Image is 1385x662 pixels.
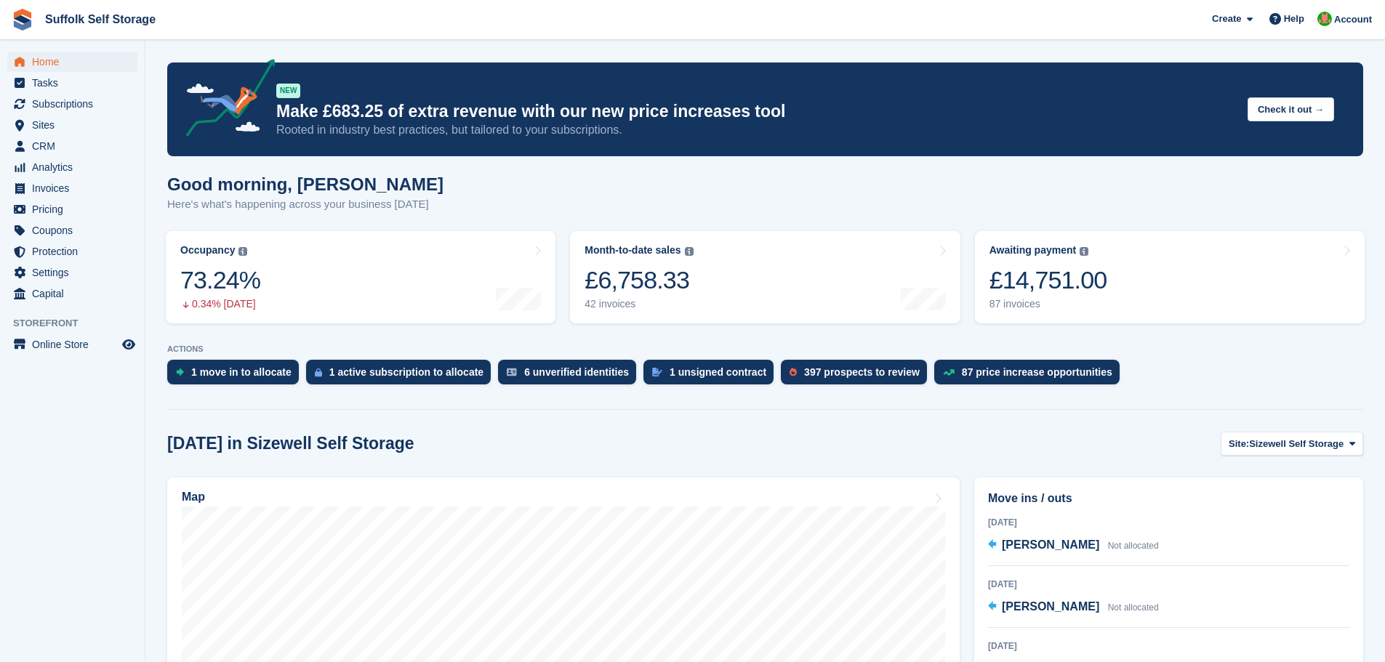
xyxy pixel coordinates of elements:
a: [PERSON_NAME] Not allocated [988,598,1159,617]
span: Tasks [32,73,119,93]
span: Sizewell Self Storage [1249,437,1344,451]
a: menu [7,52,137,72]
div: [DATE] [988,639,1349,653]
div: £6,758.33 [585,265,693,295]
span: [PERSON_NAME] [1002,600,1099,613]
a: menu [7,220,137,241]
a: menu [7,283,137,304]
div: [DATE] [988,578,1349,591]
a: menu [7,136,137,156]
span: Not allocated [1108,602,1159,613]
span: Help [1284,12,1304,26]
span: Home [32,52,119,72]
img: David Caucutt [1317,12,1332,26]
img: price-adjustments-announcement-icon-8257ccfd72463d97f412b2fc003d46551f7dbcb40ab6d574587a9cd5c0d94... [174,59,276,142]
img: icon-info-grey-7440780725fd019a000dd9b08b2336e03edf1995a4989e88bcd33f0948082b44.svg [685,247,694,256]
div: Occupancy [180,244,235,257]
div: 87 price increase opportunities [962,366,1112,378]
img: stora-icon-8386f47178a22dfd0bd8f6a31ec36ba5ce8667c1dd55bd0f319d3a0aa187defe.svg [12,9,33,31]
div: 0.34% [DATE] [180,298,260,310]
div: £14,751.00 [989,265,1107,295]
div: 1 move in to allocate [191,366,292,378]
p: Here's what's happening across your business [DATE] [167,196,443,213]
span: Settings [32,262,119,283]
a: 1 move in to allocate [167,360,306,392]
a: menu [7,262,137,283]
button: Site: Sizewell Self Storage [1221,432,1363,456]
div: 397 prospects to review [804,366,920,378]
p: Make £683.25 of extra revenue with our new price increases tool [276,101,1236,122]
p: ACTIONS [167,344,1363,354]
span: Account [1334,12,1372,27]
h1: Good morning, [PERSON_NAME] [167,174,443,194]
span: CRM [32,136,119,156]
a: Month-to-date sales £6,758.33 42 invoices [570,231,960,323]
span: Sites [32,115,119,135]
div: 1 active subscription to allocate [329,366,483,378]
span: Protection [32,241,119,262]
span: Pricing [32,199,119,219]
a: menu [7,157,137,177]
a: menu [7,178,137,198]
a: 1 active subscription to allocate [306,360,498,392]
img: prospect-51fa495bee0391a8d652442698ab0144808aea92771e9ea1ae160a38d050c398.svg [790,368,797,376]
img: icon-info-grey-7440780725fd019a000dd9b08b2336e03edf1995a4989e88bcd33f0948082b44.svg [238,247,247,256]
div: Month-to-date sales [585,244,681,257]
button: Check it out → [1248,97,1334,121]
h2: Map [182,491,205,504]
span: [PERSON_NAME] [1002,538,1099,551]
div: [DATE] [988,516,1349,529]
div: 73.24% [180,265,260,295]
span: Subscriptions [32,94,119,114]
span: Site: [1229,437,1249,451]
div: 42 invoices [585,298,693,310]
div: 1 unsigned contract [670,366,766,378]
p: Rooted in industry best practices, but tailored to your subscriptions. [276,122,1236,138]
div: 87 invoices [989,298,1107,310]
a: Occupancy 73.24% 0.34% [DATE] [166,231,555,323]
a: Suffolk Self Storage [39,7,161,31]
div: 6 unverified identities [524,366,629,378]
span: Online Store [32,334,119,355]
a: 1 unsigned contract [643,360,781,392]
span: Analytics [32,157,119,177]
a: menu [7,241,137,262]
img: icon-info-grey-7440780725fd019a000dd9b08b2336e03edf1995a4989e88bcd33f0948082b44.svg [1080,247,1088,256]
a: menu [7,115,137,135]
a: menu [7,94,137,114]
h2: [DATE] in Sizewell Self Storage [167,434,414,453]
a: [PERSON_NAME] Not allocated [988,536,1159,555]
a: menu [7,73,137,93]
span: Storefront [13,316,145,331]
img: contract_signature_icon-13c848040528278c33f63329250d36e43548de30e8caae1d1a13099fd9432cc5.svg [652,368,662,376]
span: Invoices [32,178,119,198]
img: verify_identity-adf6edd0f0f0b5bbfe63781bf79b02c33cf7c696d77639b501bdc392416b5a36.svg [507,368,517,376]
span: Coupons [32,220,119,241]
a: Preview store [120,336,137,353]
div: Awaiting payment [989,244,1077,257]
a: Awaiting payment £14,751.00 87 invoices [975,231,1365,323]
img: active_subscription_to_allocate_icon-d502201f5373d7db506a760aba3b589e785aa758c864c3986d89f69b8ff3... [315,368,322,377]
span: Not allocated [1108,541,1159,551]
span: Create [1212,12,1241,26]
a: 6 unverified identities [498,360,643,392]
div: NEW [276,84,300,98]
a: menu [7,334,137,355]
img: price_increase_opportunities-93ffe204e8149a01c8c9dc8f82e8f89637d9d84a8eef4429ea346261dce0b2c0.svg [943,369,955,376]
a: menu [7,199,137,219]
img: move_ins_to_allocate_icon-fdf77a2bb77ea45bf5b3d319d69a93e2d87916cf1d5bf7949dd705db3b84f3ca.svg [176,368,184,376]
span: Capital [32,283,119,304]
a: 87 price increase opportunities [934,360,1127,392]
h2: Move ins / outs [988,490,1349,507]
a: 397 prospects to review [781,360,934,392]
